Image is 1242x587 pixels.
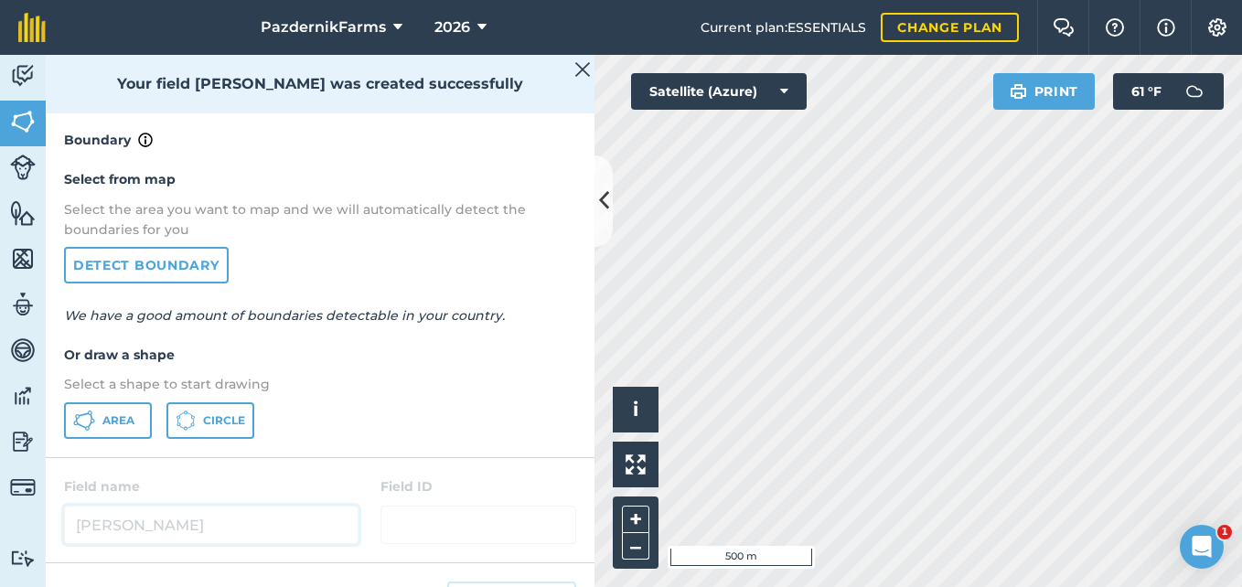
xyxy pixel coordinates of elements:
a: Detect boundary [64,247,229,283]
button: + [622,506,649,533]
button: – [622,533,649,560]
h4: Select from map [64,169,576,189]
span: Area [102,413,134,428]
h4: Or draw a shape [64,345,576,365]
img: svg+xml;base64,PD94bWwgdmVyc2lvbj0iMS4wIiBlbmNvZGluZz0idXRmLTgiPz4KPCEtLSBHZW5lcmF0b3I6IEFkb2JlIE... [1176,73,1213,110]
img: svg+xml;base64,PHN2ZyB4bWxucz0iaHR0cDovL3d3dy53My5vcmcvMjAwMC9zdmciIHdpZHRoPSIyMiIgaGVpZ2h0PSIzMC... [574,59,591,80]
img: svg+xml;base64,PD94bWwgdmVyc2lvbj0iMS4wIiBlbmNvZGluZz0idXRmLTgiPz4KPCEtLSBHZW5lcmF0b3I6IEFkb2JlIE... [10,62,36,90]
img: fieldmargin Logo [18,13,46,42]
img: Two speech bubbles overlapping with the left bubble in the forefront [1053,18,1075,37]
button: Area [64,402,152,439]
h4: Boundary [46,111,594,151]
img: svg+xml;base64,PD94bWwgdmVyc2lvbj0iMS4wIiBlbmNvZGluZz0idXRmLTgiPz4KPCEtLSBHZW5lcmF0b3I6IEFkb2JlIE... [10,291,36,318]
img: Four arrows, one pointing top left, one top right, one bottom right and the last bottom left [626,454,646,475]
img: A cog icon [1206,18,1228,37]
button: i [613,387,658,432]
div: Your field [PERSON_NAME] was created successfully [46,55,594,113]
img: A question mark icon [1104,18,1126,37]
img: svg+xml;base64,PHN2ZyB4bWxucz0iaHR0cDovL3d3dy53My5vcmcvMjAwMC9zdmciIHdpZHRoPSI1NiIgaGVpZ2h0PSI2MC... [10,199,36,227]
img: svg+xml;base64,PD94bWwgdmVyc2lvbj0iMS4wIiBlbmNvZGluZz0idXRmLTgiPz4KPCEtLSBHZW5lcmF0b3I6IEFkb2JlIE... [10,550,36,567]
button: Circle [166,402,254,439]
span: i [633,398,638,421]
span: 2026 [434,16,470,38]
img: svg+xml;base64,PHN2ZyB4bWxucz0iaHR0cDovL3d3dy53My5vcmcvMjAwMC9zdmciIHdpZHRoPSIxOSIgaGVpZ2h0PSIyNC... [1010,80,1027,102]
img: svg+xml;base64,PHN2ZyB4bWxucz0iaHR0cDovL3d3dy53My5vcmcvMjAwMC9zdmciIHdpZHRoPSI1NiIgaGVpZ2h0PSI2MC... [10,108,36,135]
img: svg+xml;base64,PD94bWwgdmVyc2lvbj0iMS4wIiBlbmNvZGluZz0idXRmLTgiPz4KPCEtLSBHZW5lcmF0b3I6IEFkb2JlIE... [10,155,36,180]
p: Select a shape to start drawing [64,374,576,394]
button: Print [993,73,1096,110]
a: Change plan [881,13,1019,42]
em: We have a good amount of boundaries detectable in your country. [64,307,505,324]
span: 1 [1217,525,1232,539]
span: PazdernikFarms [261,16,386,38]
img: svg+xml;base64,PHN2ZyB4bWxucz0iaHR0cDovL3d3dy53My5vcmcvMjAwMC9zdmciIHdpZHRoPSIxNyIgaGVpZ2h0PSIxNy... [1157,16,1175,38]
img: svg+xml;base64,PD94bWwgdmVyc2lvbj0iMS4wIiBlbmNvZGluZz0idXRmLTgiPz4KPCEtLSBHZW5lcmF0b3I6IEFkb2JlIE... [10,428,36,455]
span: 61 ° F [1131,73,1162,110]
img: svg+xml;base64,PD94bWwgdmVyc2lvbj0iMS4wIiBlbmNvZGluZz0idXRmLTgiPz4KPCEtLSBHZW5lcmF0b3I6IEFkb2JlIE... [10,336,36,364]
button: Satellite (Azure) [631,73,807,110]
p: Select the area you want to map and we will automatically detect the boundaries for you [64,199,576,240]
img: svg+xml;base64,PHN2ZyB4bWxucz0iaHR0cDovL3d3dy53My5vcmcvMjAwMC9zdmciIHdpZHRoPSIxNyIgaGVpZ2h0PSIxNy... [138,129,153,151]
img: svg+xml;base64,PHN2ZyB4bWxucz0iaHR0cDovL3d3dy53My5vcmcvMjAwMC9zdmciIHdpZHRoPSI1NiIgaGVpZ2h0PSI2MC... [10,245,36,272]
span: Circle [203,413,245,428]
iframe: Intercom live chat [1180,525,1224,569]
img: svg+xml;base64,PD94bWwgdmVyc2lvbj0iMS4wIiBlbmNvZGluZz0idXRmLTgiPz4KPCEtLSBHZW5lcmF0b3I6IEFkb2JlIE... [10,475,36,500]
button: 61 °F [1113,73,1224,110]
span: Current plan : ESSENTIALS [701,17,866,37]
img: svg+xml;base64,PD94bWwgdmVyc2lvbj0iMS4wIiBlbmNvZGluZz0idXRmLTgiPz4KPCEtLSBHZW5lcmF0b3I6IEFkb2JlIE... [10,382,36,410]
